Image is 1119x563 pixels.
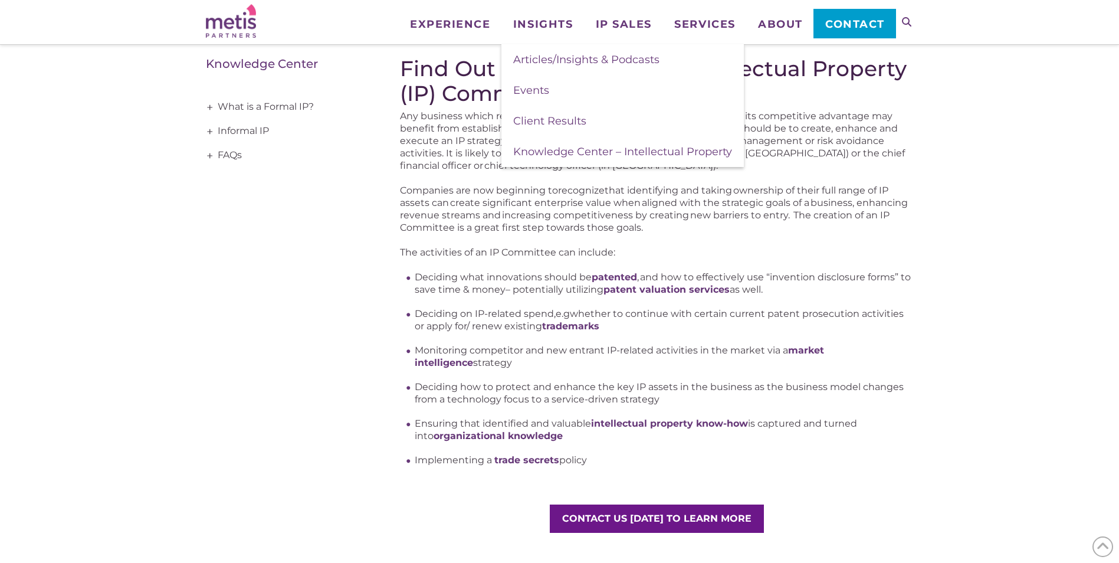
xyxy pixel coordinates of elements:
strong: CONTACT US [DATE] TO LEARN MORE [562,513,752,524]
span: Knowledge Center – Intellectual Property [513,145,732,158]
span: Client Results [513,114,586,127]
span: he role of an IP Committee should be to create, enhance and execute an IP strategy for your busin... [400,123,905,171]
a: trade secrets [494,454,559,466]
a: patent valuation services [603,284,730,295]
a: Articles/Insights & Podcasts [501,44,744,75]
span: Events [513,84,549,97]
h2: Find Out the Details of an Intellectual Property (IP) Committee [400,56,913,106]
span: + [204,144,216,168]
span: Contact [825,19,885,30]
a: market intelligence [415,345,824,368]
span: About [758,19,803,30]
span: Deciding how to protect and enhance the key IP assets in the business as the business model chang... [415,381,904,405]
a: organizational knowledge [434,430,563,441]
a: Contact [813,9,895,38]
span: IP Sales [596,19,652,30]
span: Monitoring competitor and new entrant IP-related activities in the market via a [415,345,788,356]
a: FAQs [206,143,365,168]
a: trademarks [542,320,599,332]
span: Any business which relies on intellectual property (IP) assets to underpin its competitive advant... [400,110,892,134]
span: e.g [556,308,570,319]
span: Services [674,19,735,30]
span: Insights [513,19,573,30]
a: intellectual property know-how [591,418,748,429]
a: Knowledge Center – Intellectual Property [501,136,744,167]
span: whether to continue with certain current patent prosecution activities or apply for/ renew existing [415,308,904,332]
span: Deciding on IP-related spend, [415,308,556,319]
span: Ensuring that identified and valuable [415,418,591,429]
a: Knowledge Center [206,57,318,71]
span: Deciding what innovations should be [415,271,592,283]
span: Articles/Insights & Podcasts [513,53,659,66]
a: Events [501,75,744,106]
span: The activities of an IP Committee can include: [400,247,615,258]
a: patented [592,271,637,283]
span: Experience [410,19,490,30]
span: policy [559,454,587,466]
a: What is a Formal IP? [206,95,365,119]
span: strategy [473,357,512,368]
a: Client Results [501,106,744,136]
span: recognize [558,185,605,196]
span: full range of IP assets can create significant enterprise value when aligned with the strategic g... [400,185,908,233]
span: + [204,96,216,119]
span: Companies are now beginning to [400,185,558,196]
span: + [204,120,216,143]
span: that identifying and taking ownership of their [605,185,819,196]
span: is captured and turned into [415,418,857,441]
span: Implementing a [415,454,492,466]
span: Back to Top [1092,536,1113,557]
a: Informal IP [206,119,365,143]
span: – potentially utilizing as well. [506,284,763,295]
span: , and how to effectively use “invention disclosure forms” to save time & money [415,271,911,295]
img: Metis Partners [206,4,256,38]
